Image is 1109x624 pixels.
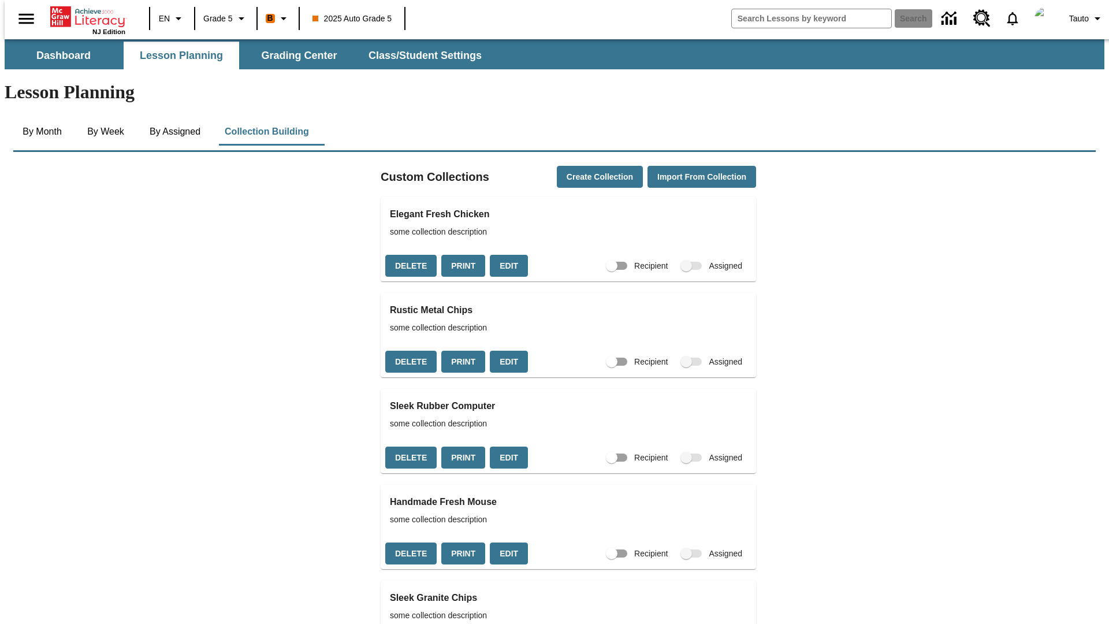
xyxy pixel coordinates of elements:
button: Dashboard [6,42,121,69]
span: Assigned [709,260,742,272]
button: Collection Building [215,118,318,146]
button: Delete [385,543,437,565]
button: By Week [77,118,135,146]
button: Delete [385,351,437,373]
input: search field [732,9,891,28]
button: Print, will open in a new window [441,351,485,373]
button: Edit [490,351,528,373]
button: Edit [490,543,528,565]
a: Home [50,5,125,28]
button: Boost Class color is orange. Change class color [261,8,295,29]
span: Dashboard [36,49,91,62]
span: Grading Center [261,49,337,62]
img: avatar image [1034,7,1058,30]
h3: Sleek Rubber Computer [390,398,747,414]
a: Notifications [998,3,1028,34]
h2: Custom Collections [381,168,489,186]
h3: Sleek Granite Chips [390,590,747,606]
button: By Month [13,118,71,146]
button: Print, will open in a new window [441,447,485,469]
button: Delete [385,447,437,469]
button: Import from Collection [647,166,756,188]
span: Class/Student Settings [369,49,482,62]
button: Edit [490,255,528,277]
button: Class/Student Settings [359,42,491,69]
span: Recipient [634,452,668,464]
span: Assigned [709,548,742,560]
span: some collection description [390,226,747,238]
span: 2025 Auto Grade 5 [312,13,392,25]
button: Language: EN, Select a language [154,8,191,29]
span: B [267,11,273,25]
span: Recipient [634,548,668,560]
span: some collection description [390,418,747,430]
button: Open side menu [9,2,43,36]
span: Recipient [634,356,668,368]
button: Grade: Grade 5, Select a grade [199,8,253,29]
span: Recipient [634,260,668,272]
button: Lesson Planning [124,42,239,69]
button: Select a new avatar [1028,3,1065,34]
span: Grade 5 [203,13,233,25]
button: Delete [385,255,437,277]
span: some collection description [390,610,747,622]
button: Profile/Settings [1065,8,1109,29]
button: Print, will open in a new window [441,255,485,277]
span: Lesson Planning [140,49,223,62]
span: Tauto [1069,13,1089,25]
div: Home [50,4,125,35]
a: Data Center [935,3,966,35]
span: some collection description [390,514,747,526]
h3: Elegant Fresh Chicken [390,206,747,222]
div: SubNavbar [5,42,492,69]
button: Print, will open in a new window [441,543,485,565]
div: SubNavbar [5,39,1104,69]
button: By Assigned [140,118,210,146]
button: Edit [490,447,528,469]
h1: Lesson Planning [5,81,1104,103]
button: Grading Center [241,42,357,69]
a: Resource Center, Will open in new tab [966,3,998,34]
button: Create Collection [557,166,643,188]
span: EN [159,13,170,25]
span: NJ Edition [92,28,125,35]
h3: Handmade Fresh Mouse [390,494,747,510]
span: Assigned [709,452,742,464]
h3: Rustic Metal Chips [390,302,747,318]
span: Assigned [709,356,742,368]
span: some collection description [390,322,747,334]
